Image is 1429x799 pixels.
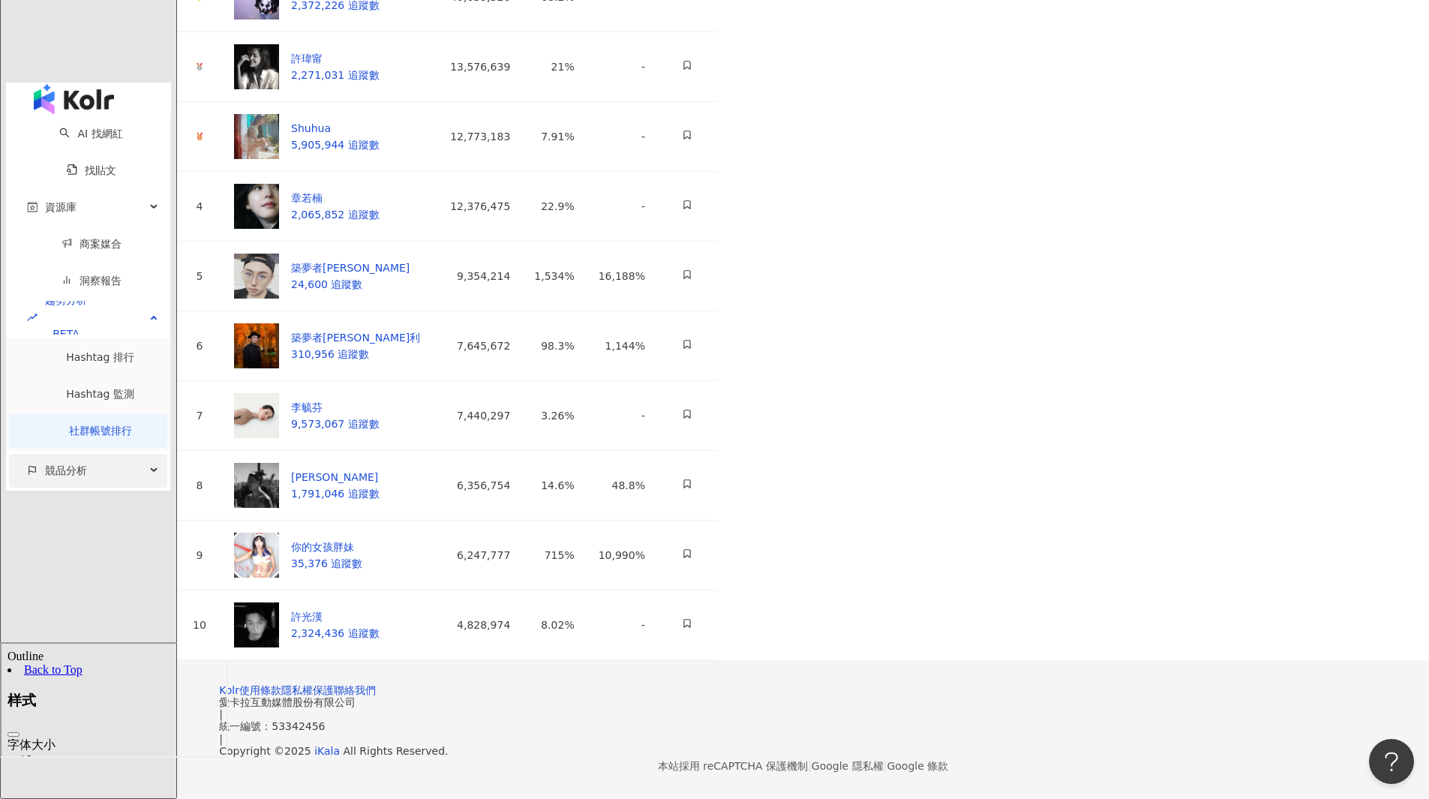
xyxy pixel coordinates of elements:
[18,110,42,122] span: 16 px
[534,477,574,494] div: 14.6%
[234,479,380,491] a: KOL Avatar[PERSON_NAME]1,791,046 追蹤數
[291,608,380,625] div: 許光漢
[45,317,87,351] div: BETA
[291,120,380,137] div: Shuhua
[291,627,380,639] span: 2,324,436 追蹤數
[291,209,380,221] span: 2,065,852 追蹤數
[534,198,574,215] div: 22.9%
[658,757,948,775] span: 本站採用 reCAPTCHA 保護機制
[23,20,81,32] a: Back to Top
[189,477,210,494] div: 8
[291,50,380,67] div: 許瑋甯
[808,760,812,772] span: |
[587,381,657,451] td: -
[189,338,210,354] div: 6
[234,60,380,72] a: KOL Avatar許瑋甯2,271,031 追蹤數
[599,338,645,354] div: 1,144%
[599,547,645,563] div: 10,990%
[234,114,279,159] img: KOL Avatar
[587,32,657,102] td: -
[314,745,340,757] a: iKala
[234,44,279,89] img: KOL Avatar
[66,388,134,400] a: Hashtag 監測
[6,95,54,107] label: 字体大小
[599,268,645,284] div: 16,188%
[189,268,210,284] div: 5
[234,269,410,281] a: KOL Avatar築夢者[PERSON_NAME]24,600 追蹤數
[534,268,574,284] div: 1,534%
[45,284,87,351] span: 趨勢分析
[234,254,279,299] img: KOL Avatar
[234,602,279,647] img: KOL Avatar
[234,393,279,438] img: KOL Avatar
[291,260,410,276] div: 築夢者[PERSON_NAME]
[444,477,510,494] div: 6,356,754
[887,760,948,772] a: Google 條款
[444,338,510,354] div: 7,645,672
[234,409,380,421] a: KOL Avatar李毓芬9,573,067 追蹤數
[291,488,380,500] span: 1,791,046 追蹤數
[291,469,380,485] div: [PERSON_NAME]
[599,477,645,494] div: 48.8%
[291,418,380,430] span: 9,573,067 追蹤數
[234,130,380,142] a: KOL AvatarShuhua5,905,944 追蹤數
[587,590,657,660] td: -
[239,684,281,696] a: 使用條款
[1369,739,1414,784] iframe: Help Scout Beacon - Open
[45,454,87,488] span: 競品分析
[27,312,38,323] span: rise
[189,617,210,633] div: 10
[189,198,210,215] div: 4
[234,548,362,560] a: KOL Avatar你的女孩胖妹35,376 追蹤數
[234,618,380,630] a: KOL Avatar許光漢2,324,436 追蹤數
[444,59,510,75] div: 13,576,639
[587,102,657,172] td: -
[884,760,887,772] span: |
[67,164,116,176] a: 找貼文
[219,745,1387,757] div: Copyright © 2025 All Rights Reserved.
[234,339,420,351] a: KOL Avatar築夢者[PERSON_NAME]利310,956 追蹤數
[534,338,574,354] div: 98.3%
[444,198,510,215] div: 12,376,475
[534,617,574,633] div: 8.02%
[62,238,122,250] a: 商案媒合
[291,190,380,206] div: 章若楠
[444,128,510,145] div: 12,773,183
[534,547,574,563] div: 715%
[234,184,279,229] img: KOL Avatar
[234,463,279,508] img: KOL Avatar
[291,329,420,346] div: 築夢者[PERSON_NAME]利
[189,547,210,563] div: 9
[534,128,574,145] div: 7.91%
[534,407,574,424] div: 3.26%
[6,47,219,67] h3: 样式
[62,275,122,287] a: 洞察報告
[291,139,380,151] span: 5,905,944 追蹤數
[45,191,77,224] span: 資源庫
[444,268,510,284] div: 9,354,214
[444,617,510,633] div: 4,828,974
[66,351,134,363] a: Hashtag 排行
[234,323,279,368] img: KOL Avatar
[234,200,380,212] a: KOL Avatar章若楠2,065,852 追蹤數
[291,399,380,416] div: 李毓芬
[219,720,1387,732] div: 統一編號：53342456
[291,69,380,81] span: 2,271,031 追蹤數
[291,557,362,569] span: 35,376 追蹤數
[281,684,334,696] a: 隱私權保護
[334,684,376,696] a: 聯絡我們
[234,533,279,578] img: KOL Avatar
[812,760,884,772] a: Google 隱私權
[587,172,657,242] td: -
[6,6,219,20] div: Outline
[59,128,122,140] a: searchAI 找網紅
[69,425,132,437] a: 社群帳號排行
[291,278,362,290] span: 24,600 追蹤數
[34,84,114,114] img: logo
[219,696,1387,708] div: 愛卡拉互動媒體股份有限公司
[291,348,369,360] span: 310,956 追蹤數
[444,407,510,424] div: 7,440,297
[219,684,239,696] a: Kolr
[534,59,574,75] div: 21%
[444,547,510,563] div: 6,247,777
